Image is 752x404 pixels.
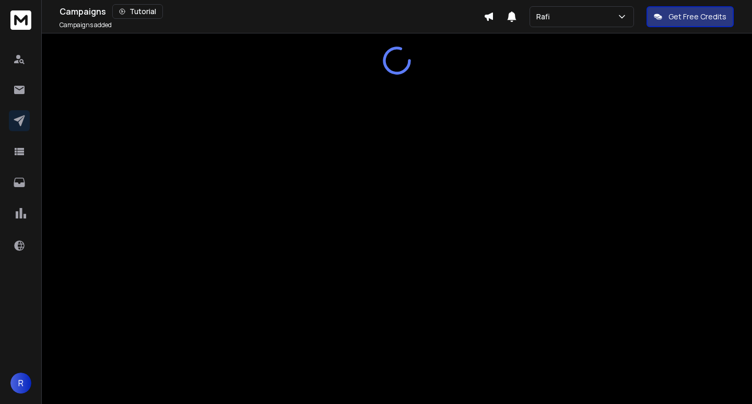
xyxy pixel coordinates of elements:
[536,11,554,22] p: Rafi
[112,4,163,19] button: Tutorial
[10,373,31,394] button: R
[60,4,484,19] div: Campaigns
[60,21,112,29] p: Campaigns added
[668,11,726,22] p: Get Free Credits
[647,6,734,27] button: Get Free Credits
